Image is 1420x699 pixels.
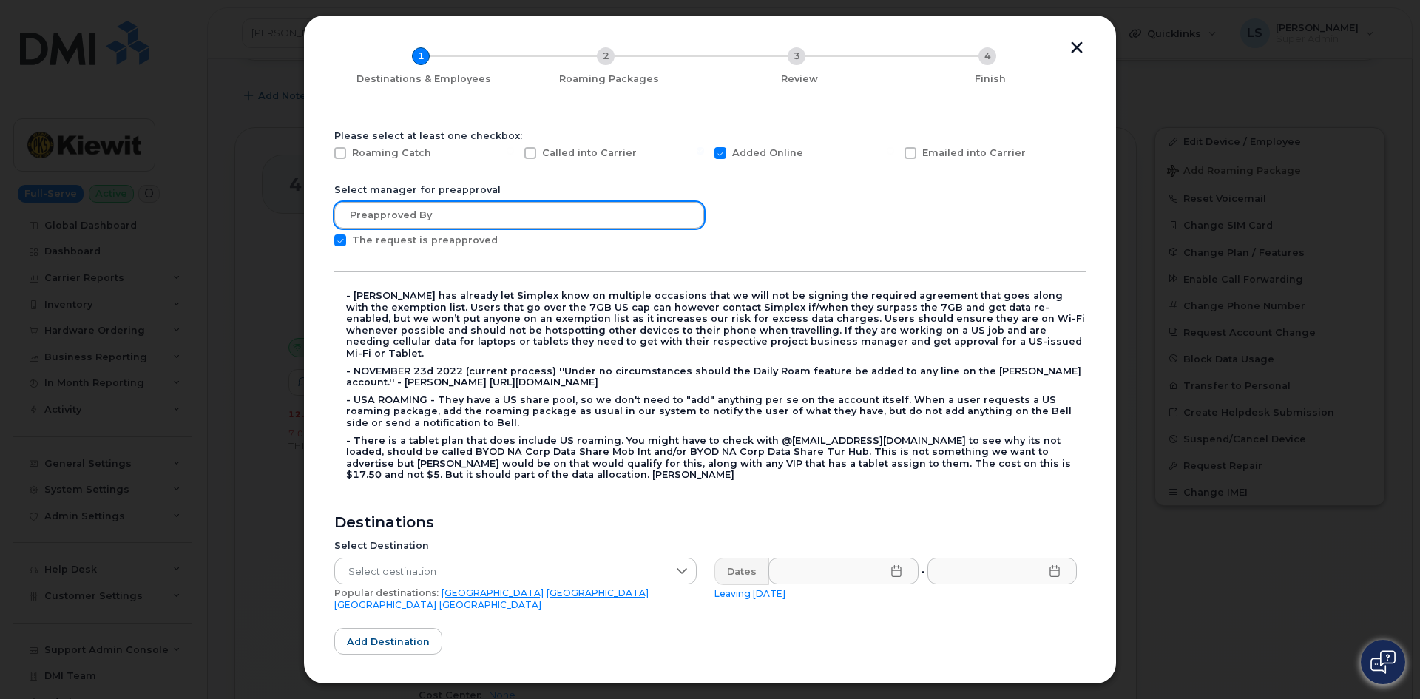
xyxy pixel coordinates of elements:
[978,47,996,65] div: 4
[352,147,431,158] span: Roaming Catch
[346,365,1086,388] div: - NOVEMBER 23d 2022 (current process) ''Under no circumstances should the Daily Roam feature be a...
[714,588,785,599] a: Leaving [DATE]
[519,73,698,85] div: Roaming Packages
[352,234,498,246] span: The request is preapproved
[1370,650,1396,674] img: Open chat
[346,394,1086,429] div: - USA ROAMING - They have a US share pool, so we don't need to "add" anything per se on the accou...
[507,147,514,155] input: Called into Carrier
[334,130,1086,142] div: Please select at least one checkbox:
[887,147,894,155] input: Emailed into Carrier
[347,635,430,649] span: Add destination
[597,47,615,65] div: 2
[334,184,1086,196] div: Select manager for preapproval
[334,202,704,229] input: Preapproved by
[710,73,889,85] div: Review
[334,587,439,598] span: Popular destinations:
[922,147,1026,158] span: Emailed into Carrier
[334,540,697,552] div: Select Destination
[547,587,649,598] a: [GEOGRAPHIC_DATA]
[346,435,1086,481] div: - There is a tablet plan that does include US roaming. You might have to check with @[EMAIL_ADDRE...
[788,47,805,65] div: 3
[918,558,928,584] div: -
[334,628,442,655] button: Add destination
[901,73,1080,85] div: Finish
[927,558,1078,584] input: Please fill out this field
[697,147,704,155] input: Added Online
[439,599,541,610] a: [GEOGRAPHIC_DATA]
[334,517,1086,529] div: Destinations
[542,147,637,158] span: Called into Carrier
[732,147,803,158] span: Added Online
[334,599,436,610] a: [GEOGRAPHIC_DATA]
[768,558,919,584] input: Please fill out this field
[346,290,1086,359] div: - [PERSON_NAME] has already let Simplex know on multiple occasions that we will not be signing th...
[442,587,544,598] a: [GEOGRAPHIC_DATA]
[335,558,668,585] span: Select destination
